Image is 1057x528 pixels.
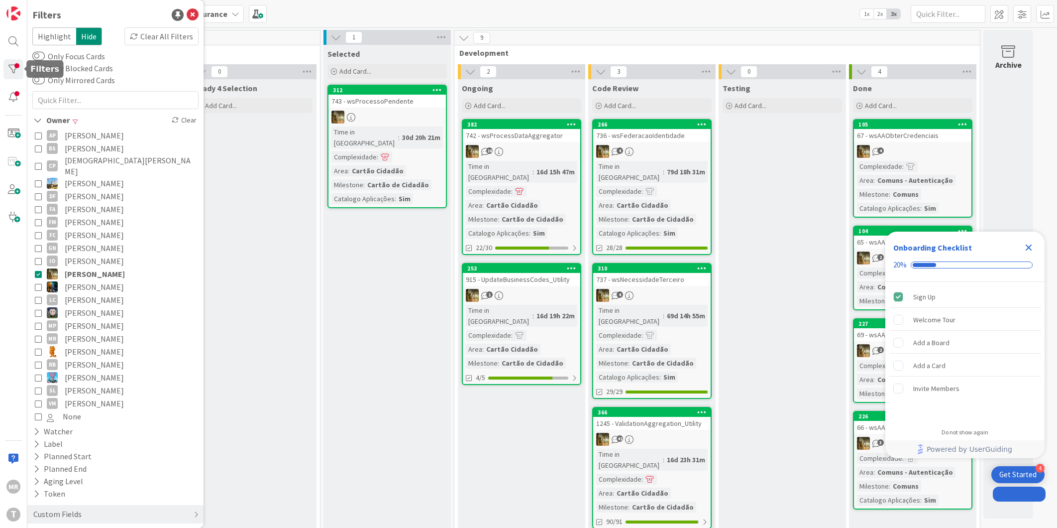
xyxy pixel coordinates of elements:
div: Checklist items [885,282,1045,422]
div: 105 [858,121,971,128]
span: 16 [486,147,493,154]
img: JC [466,145,479,158]
span: Testing [723,83,750,93]
span: : [532,310,534,321]
span: : [511,186,513,197]
span: [PERSON_NAME] [65,142,124,155]
div: Complexidade [596,330,641,341]
div: 310 [598,265,711,272]
div: 382 [467,121,580,128]
div: Invite Members is incomplete. [889,378,1041,399]
button: AP [PERSON_NAME] [35,129,196,142]
button: Only Focus Cards [32,51,45,61]
div: 10465 - wsAAAlteracaoPassword [854,227,971,249]
div: Cartão de Cidadão [499,358,566,369]
span: [PERSON_NAME] [65,384,124,397]
span: Add Card... [865,101,897,110]
div: 266 [593,120,711,129]
span: 3 [877,439,884,446]
button: DG [PERSON_NAME] [35,177,196,190]
div: Close Checklist [1021,240,1037,256]
span: 3x [887,9,900,19]
div: Cartão Cidadão [614,344,671,355]
div: Milestone [857,388,889,399]
div: VM [47,398,58,409]
button: DF [PERSON_NAME] [35,190,196,203]
div: Owner [32,114,71,127]
span: : [663,166,664,177]
button: CP [DEMOGRAPHIC_DATA][PERSON_NAME] [35,155,196,177]
input: Quick Filter... [32,91,199,109]
div: Cartão Cidadão [484,344,540,355]
img: JC [857,145,870,158]
img: JC [47,281,58,292]
div: RB [47,359,58,370]
span: : [613,200,614,211]
div: Open Get Started checklist, remaining modules: 4 [991,466,1045,483]
div: 366 [598,409,711,416]
button: LC [PERSON_NAME] [35,293,196,306]
div: Planned End [32,463,88,475]
label: Only Focus Cards [32,50,105,62]
div: AP [47,130,58,141]
div: Clear All Filters [124,27,199,45]
span: 1 [486,291,493,298]
span: Add Card... [604,101,636,110]
div: JC [593,433,711,446]
button: FC [PERSON_NAME] [35,229,196,242]
span: [PERSON_NAME] [65,177,124,190]
div: Area [331,165,348,176]
button: BS [PERSON_NAME] [35,142,196,155]
div: 69 - wsAAValidarAutenticacao [854,328,971,341]
div: Label [32,438,64,450]
div: Complexidade [857,161,902,172]
img: DG [47,178,58,189]
span: 2 [877,347,884,353]
div: GN [47,243,58,254]
span: : [628,214,630,225]
span: : [873,467,875,478]
div: 22666 - wsAAAutenticacaoCredenciais [854,412,971,434]
img: JC [596,145,609,158]
div: JC [593,145,711,158]
img: JC [596,289,609,302]
div: Sign Up [913,291,936,303]
div: 20% [893,261,907,269]
div: 312 [333,87,446,94]
span: : [659,372,661,383]
div: Cartão Cidadão [614,200,671,211]
img: RL [47,346,58,357]
div: 67 - wsAAObterCredenciais [854,129,971,142]
div: FM [47,217,58,228]
div: Comuns - Autenticação [875,467,955,478]
div: 310737 - wsNecessidadeTerceiro [593,264,711,286]
img: SF [47,372,58,383]
span: : [659,228,661,239]
button: FM [PERSON_NAME] [35,216,196,229]
span: 1x [860,9,873,19]
div: Milestone [857,189,889,200]
span: Selected [327,49,360,59]
div: Milestone [596,214,628,225]
div: Milestone [466,358,498,369]
img: Visit kanbanzone.com [6,6,20,20]
span: Development [459,48,967,58]
span: 29/29 [606,387,623,397]
div: Clear [170,114,199,127]
div: Checklist progress: 20% [893,261,1037,269]
button: MR [PERSON_NAME] [35,332,196,345]
button: MP [PERSON_NAME] [35,319,196,332]
div: Sim [661,372,678,383]
div: Comuns [890,189,921,200]
span: 28/28 [606,243,623,253]
img: LS [47,307,58,318]
span: : [348,165,349,176]
button: SL [PERSON_NAME] [35,384,196,397]
div: Milestone [466,214,498,225]
div: 66 - wsAAAutenticacaoCredenciais [854,421,971,434]
div: Cartão de Cidadão [499,214,566,225]
span: : [482,200,484,211]
div: 3661245 - ValidationAggregation_Utility [593,408,711,430]
span: [PERSON_NAME] [65,397,124,410]
img: JC [596,433,609,446]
